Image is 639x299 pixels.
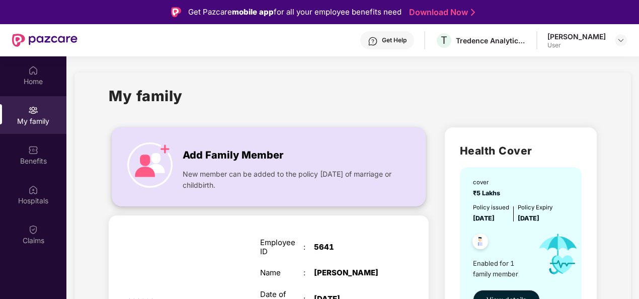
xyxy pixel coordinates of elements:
[260,238,303,256] div: Employee ID
[473,178,503,187] div: cover
[473,258,530,279] span: Enabled for 1 family member
[518,203,552,212] div: Policy Expiry
[547,41,606,49] div: User
[28,225,38,235] img: svg+xml;base64,PHN2ZyBpZD0iQ2xhaW0iIHhtbG5zPSJodHRwOi8vd3d3LnczLm9yZy8yMDAwL3N2ZyIgd2lkdGg9IjIwIi...
[28,145,38,155] img: svg+xml;base64,PHN2ZyBpZD0iQmVuZWZpdHMiIHhtbG5zPSJodHRwOi8vd3d3LnczLm9yZy8yMDAwL3N2ZyIgd2lkdGg9Ij...
[473,189,503,197] span: ₹5 Lakhs
[617,36,625,44] img: svg+xml;base64,PHN2ZyBpZD0iRHJvcGRvd24tMzJ4MzIiIHhtbG5zPSJodHRwOi8vd3d3LnczLm9yZy8yMDAwL3N2ZyIgd2...
[456,36,526,45] div: Tredence Analytics Solutions Private Limited
[183,169,394,191] span: New member can be added to the policy [DATE] of marriage or childbirth.
[473,214,495,222] span: [DATE]
[518,214,539,222] span: [DATE]
[28,105,38,115] img: svg+xml;base64,PHN2ZyB3aWR0aD0iMjAiIGhlaWdodD0iMjAiIHZpZXdCb3g9IjAgMCAyMCAyMCIgZmlsbD0ibm9uZSIgeG...
[127,142,173,188] img: icon
[314,243,389,252] div: 5641
[171,7,181,17] img: Logo
[314,268,389,277] div: [PERSON_NAME]
[28,65,38,76] img: svg+xml;base64,PHN2ZyBpZD0iSG9tZSIgeG1sbnM9Imh0dHA6Ly93d3cudzMub3JnLzIwMDAvc3ZnIiB3aWR0aD0iMjAiIG...
[382,36,407,44] div: Get Help
[183,147,283,163] span: Add Family Member
[28,185,38,195] img: svg+xml;base64,PHN2ZyBpZD0iSG9zcGl0YWxzIiB4bWxucz0iaHR0cDovL3d3dy53My5vcmcvMjAwMC9zdmciIHdpZHRoPS...
[473,203,509,212] div: Policy issued
[303,243,314,252] div: :
[109,85,183,107] h1: My family
[441,34,447,46] span: T
[303,268,314,277] div: :
[460,142,582,159] h2: Health Cover
[530,223,586,285] img: icon
[471,7,475,18] img: Stroke
[547,32,606,41] div: [PERSON_NAME]
[188,6,402,18] div: Get Pazcare for all your employee benefits need
[409,7,472,18] a: Download Now
[232,7,274,17] strong: mobile app
[468,231,493,255] img: svg+xml;base64,PHN2ZyB4bWxucz0iaHR0cDovL3d3dy53My5vcmcvMjAwMC9zdmciIHdpZHRoPSI0OC45NDMiIGhlaWdodD...
[12,34,77,47] img: New Pazcare Logo
[368,36,378,46] img: svg+xml;base64,PHN2ZyBpZD0iSGVscC0zMngzMiIgeG1sbnM9Imh0dHA6Ly93d3cudzMub3JnLzIwMDAvc3ZnIiB3aWR0aD...
[260,268,303,277] div: Name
